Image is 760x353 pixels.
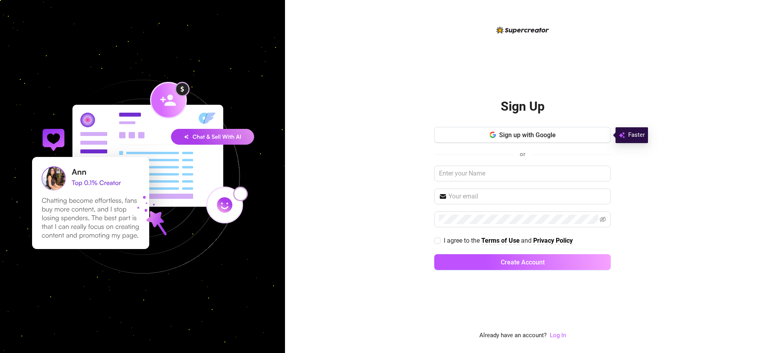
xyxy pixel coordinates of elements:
[434,127,611,143] button: Sign up with Google
[550,331,566,340] a: Log In
[481,237,520,245] a: Terms of Use
[496,26,549,34] img: logo-BBDzfeDw.svg
[521,237,533,244] span: and
[479,331,547,340] span: Already have an account?
[600,216,606,223] span: eye-invisible
[520,151,525,158] span: or
[501,98,545,115] h2: Sign Up
[499,131,556,139] span: Sign up with Google
[533,237,573,245] a: Privacy Policy
[619,130,625,140] img: svg%3e
[434,166,611,181] input: Enter your Name
[628,130,645,140] span: Faster
[501,259,545,266] span: Create Account
[6,40,279,313] img: signup-background-D0MIrEPF.svg
[434,254,611,270] button: Create Account
[448,192,606,201] input: Your email
[550,332,566,339] a: Log In
[444,237,481,244] span: I agree to the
